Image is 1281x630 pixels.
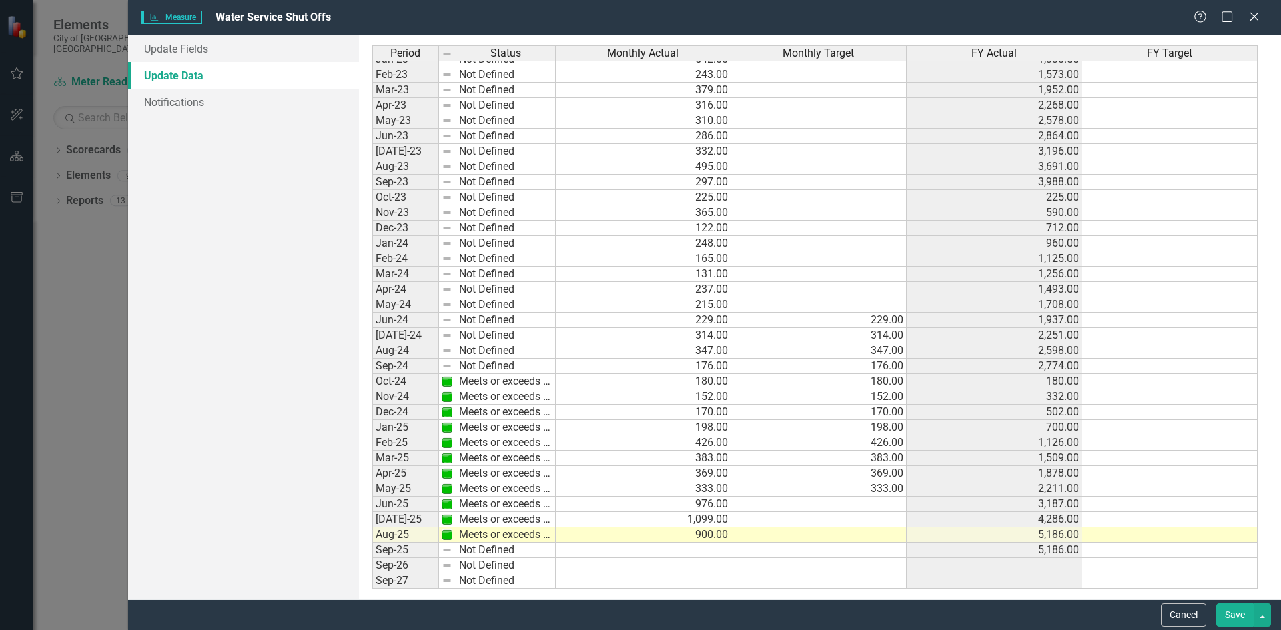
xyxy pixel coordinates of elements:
[556,251,731,267] td: 165.00
[442,238,452,249] img: 8DAGhfEEPCf229AAAAAElFTkSuQmCC
[731,451,907,466] td: 383.00
[1147,47,1192,59] span: FY Target
[556,405,731,420] td: 170.00
[731,405,907,420] td: 170.00
[372,267,439,282] td: Mar-24
[442,131,452,141] img: 8DAGhfEEPCf229AAAAAElFTkSuQmCC
[372,83,439,98] td: Mar-23
[442,284,452,295] img: 8DAGhfEEPCf229AAAAAElFTkSuQmCC
[907,144,1082,159] td: 3,196.00
[556,144,731,159] td: 332.00
[456,466,556,481] td: Meets or exceeds target
[456,251,556,267] td: Not Defined
[456,267,556,282] td: Not Defined
[128,62,359,89] a: Update Data
[372,313,439,328] td: Jun-24
[456,343,556,359] td: Not Defined
[372,205,439,221] td: Nov-23
[442,545,452,555] img: 8DAGhfEEPCf229AAAAAElFTkSuQmCC
[1216,603,1254,627] button: Save
[907,374,1082,389] td: 180.00
[907,175,1082,190] td: 3,988.00
[372,558,439,573] td: Sep-26
[456,573,556,589] td: Not Defined
[372,359,439,374] td: Sep-24
[141,11,202,24] span: Measure
[556,481,731,497] td: 333.00
[372,405,439,420] td: Dec-24
[556,451,731,466] td: 383.00
[556,374,731,389] td: 180.00
[456,282,556,297] td: Not Defined
[216,11,331,23] span: Water Service Shut Offs
[372,466,439,481] td: Apr-25
[442,345,452,356] img: 8DAGhfEEPCf229AAAAAElFTkSuQmCC
[442,560,452,571] img: 8DAGhfEEPCf229AAAAAElFTkSuQmCC
[456,527,556,543] td: Meets or exceeds target
[907,328,1082,343] td: 2,251.00
[456,67,556,83] td: Not Defined
[556,328,731,343] td: 314.00
[556,190,731,205] td: 225.00
[456,405,556,420] td: Meets or exceeds target
[907,251,1082,267] td: 1,125.00
[456,451,556,466] td: Meets or exceeds target
[907,129,1082,144] td: 2,864.00
[456,512,556,527] td: Meets or exceeds target
[372,343,439,359] td: Aug-24
[442,49,452,59] img: 8DAGhfEEPCf229AAAAAElFTkSuQmCC
[907,98,1082,113] td: 2,268.00
[456,144,556,159] td: Not Defined
[442,69,452,80] img: 8DAGhfEEPCf229AAAAAElFTkSuQmCC
[556,497,731,512] td: 976.00
[456,328,556,343] td: Not Defined
[442,361,452,371] img: 8DAGhfEEPCf229AAAAAElFTkSuQmCC
[907,435,1082,451] td: 1,126.00
[456,236,556,251] td: Not Defined
[442,468,452,479] img: 1UOPjbPZzarJnojPNnPdqcrKqsyubKg2UwelywlROmNPl+gdMW9Kb8ri8GgAAAABJRU5ErkJggg==
[907,282,1082,297] td: 1,493.00
[556,389,731,405] td: 152.00
[907,389,1082,405] td: 332.00
[907,236,1082,251] td: 960.00
[907,83,1082,98] td: 1,952.00
[556,527,731,543] td: 900.00
[556,113,731,129] td: 310.00
[490,47,521,59] span: Status
[372,113,439,129] td: May-23
[456,175,556,190] td: Not Defined
[442,422,452,433] img: 1UOPjbPZzarJnojPNnPdqcrKqsyubKg2UwelywlROmNPl+gdMW9Kb8ri8GgAAAABJRU5ErkJggg==
[556,236,731,251] td: 248.00
[907,221,1082,236] td: 712.00
[556,282,731,297] td: 237.00
[556,466,731,481] td: 369.00
[442,207,452,218] img: 8DAGhfEEPCf229AAAAAElFTkSuQmCC
[556,297,731,313] td: 215.00
[907,67,1082,83] td: 1,573.00
[456,221,556,236] td: Not Defined
[372,236,439,251] td: Jan-24
[372,251,439,267] td: Feb-24
[731,481,907,497] td: 333.00
[442,192,452,203] img: 8DAGhfEEPCf229AAAAAElFTkSuQmCC
[442,575,452,586] img: 8DAGhfEEPCf229AAAAAElFTkSuQmCC
[456,420,556,435] td: Meets or exceeds target
[456,190,556,205] td: Not Defined
[907,359,1082,374] td: 2,774.00
[372,144,439,159] td: [DATE]-23
[442,529,452,540] img: 1UOPjbPZzarJnojPNnPdqcrKqsyubKg2UwelywlROmNPl+gdMW9Kb8ri8GgAAAABJRU5ErkJggg==
[907,527,1082,543] td: 5,186.00
[372,374,439,389] td: Oct-24
[372,282,439,297] td: Apr-24
[556,67,731,83] td: 243.00
[372,497,439,512] td: Jun-25
[907,451,1082,466] td: 1,509.00
[731,328,907,343] td: 314.00
[442,499,452,509] img: 1UOPjbPZzarJnojPNnPdqcrKqsyubKg2UwelywlROmNPl+gdMW9Kb8ri8GgAAAABJRU5ErkJggg==
[372,420,439,435] td: Jan-25
[372,297,439,313] td: May-24
[907,481,1082,497] td: 2,211.00
[456,129,556,144] td: Not Defined
[907,343,1082,359] td: 2,598.00
[442,223,452,233] img: 8DAGhfEEPCf229AAAAAElFTkSuQmCC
